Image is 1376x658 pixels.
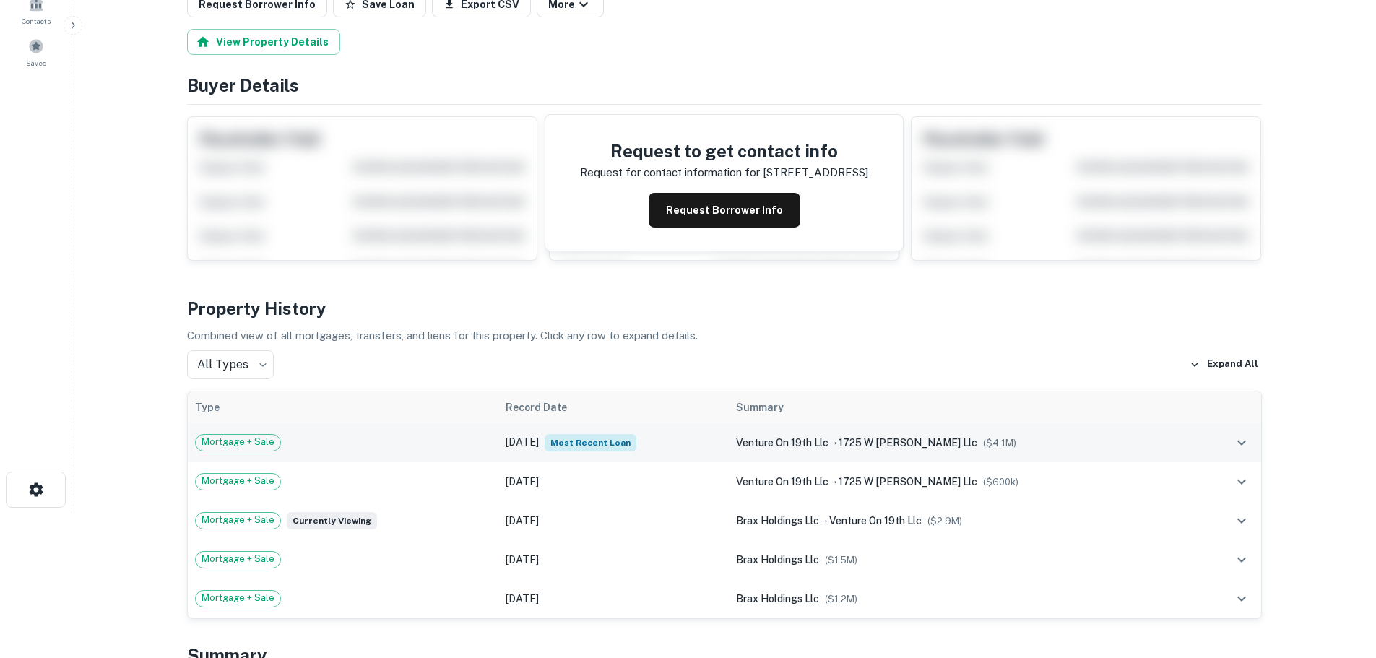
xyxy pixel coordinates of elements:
span: ($ 1.5M ) [825,555,857,566]
span: Mortgage + Sale [196,435,280,449]
span: Mortgage + Sale [196,474,280,488]
h4: Request to get contact info [580,138,868,164]
button: expand row [1229,430,1254,455]
div: All Types [187,350,274,379]
span: venture on 19th llc [736,437,828,449]
span: brax holdings llc [736,554,819,566]
span: brax holdings llc [736,593,819,605]
td: [DATE] [498,579,728,618]
button: View Property Details [187,29,340,55]
p: [STREET_ADDRESS] [763,164,868,181]
button: expand row [1229,469,1254,494]
div: → [736,513,1192,529]
span: ($ 2.9M ) [927,516,962,527]
span: 1725 w [PERSON_NAME] llc [839,476,977,488]
span: 1725 w [PERSON_NAME] llc [839,437,977,449]
th: Summary [729,391,1199,423]
span: venture on 19th llc [829,515,922,527]
td: [DATE] [498,540,728,579]
span: Mortgage + Sale [196,552,280,566]
th: Type [188,391,499,423]
a: Saved [4,33,68,72]
span: venture on 19th llc [736,476,828,488]
td: [DATE] [498,501,728,540]
span: brax holdings llc [736,515,819,527]
button: Expand All [1186,354,1262,376]
button: expand row [1229,508,1254,533]
span: ($ 600k ) [983,477,1018,488]
span: ($ 1.2M ) [825,594,857,605]
span: Mortgage + Sale [196,513,280,527]
span: Mortgage + Sale [196,591,280,605]
button: Request Borrower Info [649,193,800,228]
span: ($ 4.1M ) [983,438,1016,449]
div: → [736,474,1192,490]
span: Saved [26,57,47,69]
button: expand row [1229,586,1254,611]
td: [DATE] [498,423,728,462]
span: Most Recent Loan [545,434,636,451]
p: Combined view of all mortgages, transfers, and liens for this property. Click any row to expand d... [187,327,1262,345]
td: [DATE] [498,462,728,501]
p: Request for contact information for [580,164,760,181]
div: → [736,435,1192,451]
h4: Buyer Details [187,72,1262,98]
iframe: Chat Widget [1304,542,1376,612]
button: expand row [1229,547,1254,572]
h4: Property History [187,295,1262,321]
span: Contacts [22,15,51,27]
span: Currently viewing [287,512,377,529]
th: Record Date [498,391,728,423]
